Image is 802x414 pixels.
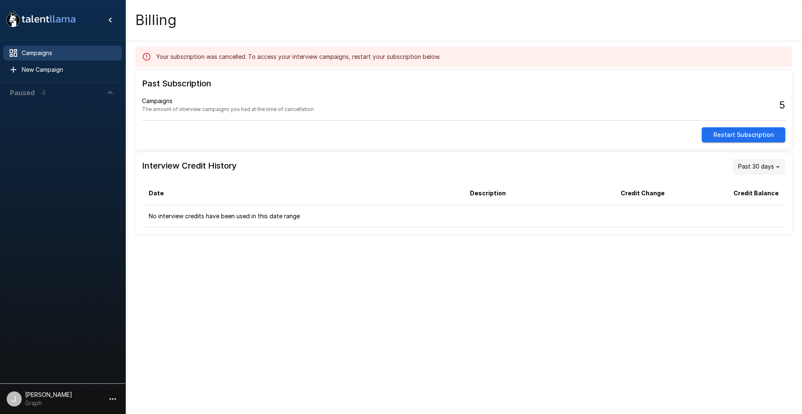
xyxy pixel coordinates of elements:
[621,189,665,197] b: Credit Change
[779,98,785,112] h5: 5
[702,127,785,143] button: Restart Subscription
[470,189,506,197] b: Description
[135,11,177,29] h4: Billing
[156,49,440,64] div: Your subscription was cancelled. To access your interview campaigns, restart your subscription be...
[142,159,237,175] h6: Interview Credit History
[733,189,779,197] b: Credit Balance
[142,205,463,227] th: No interview credits have been used in this date range
[142,106,314,112] span: The amount of interview campaigns you had at the time of cancellation
[733,159,785,175] div: Past 30 days
[142,97,464,105] p: Campaigns
[149,189,164,197] b: Date
[142,77,211,90] h6: Past Subscription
